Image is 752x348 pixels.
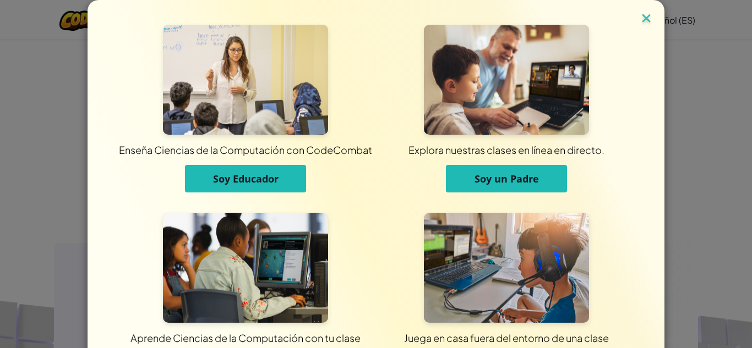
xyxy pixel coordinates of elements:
span: Soy Educador [213,172,279,185]
span: Soy un Padre [475,172,539,185]
img: close icon [639,11,653,27]
img: Para Estudiantes [163,213,328,323]
img: Para Educadores [163,25,328,135]
button: Soy un Padre [446,165,567,192]
img: Para Individuos [424,213,589,323]
button: Soy Educador [185,165,306,192]
img: Para Padres [424,25,589,135]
